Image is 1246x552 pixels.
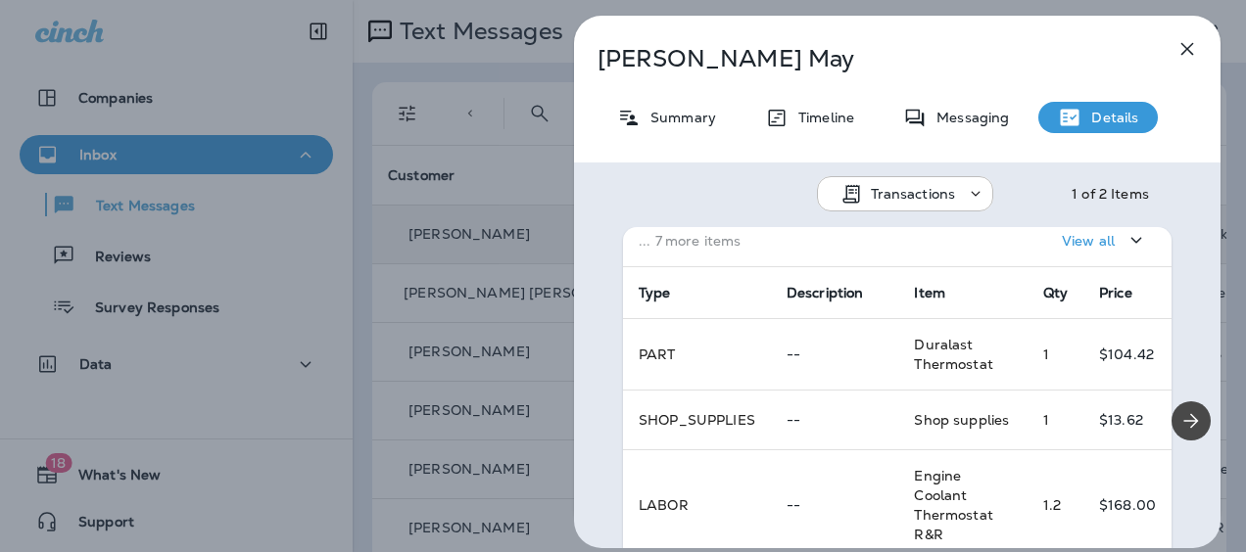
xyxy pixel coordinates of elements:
[641,110,716,125] p: Summary
[787,284,864,301] span: Description
[1099,412,1156,428] p: $13.62
[914,467,992,543] span: Engine Coolant Thermostat R&R
[1099,346,1156,362] p: $104.42
[1043,496,1061,514] span: 1.2
[639,496,689,514] span: LABOR
[1172,401,1211,440] button: Next
[639,233,862,249] p: ... 7 more items
[914,284,945,301] span: Item
[639,411,755,429] span: SHOP_SUPPLIES
[639,284,671,301] span: Type
[1072,186,1149,202] div: 1 of 2 Items
[1099,284,1132,301] span: Price
[1043,284,1068,301] span: Qty
[789,110,854,125] p: Timeline
[1043,345,1049,363] span: 1
[1043,411,1049,429] span: 1
[598,45,1132,72] p: [PERSON_NAME] May
[1062,233,1115,249] p: View all
[927,110,1009,125] p: Messaging
[1054,222,1156,258] button: View all
[1081,110,1138,125] p: Details
[871,186,956,202] p: Transactions
[1099,497,1156,513] p: $168.00
[787,346,884,362] p: --
[914,411,1009,429] span: Shop supplies
[914,336,992,373] span: Duralast Thermostat
[787,497,884,513] p: --
[787,412,884,428] p: --
[639,345,676,363] span: PART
